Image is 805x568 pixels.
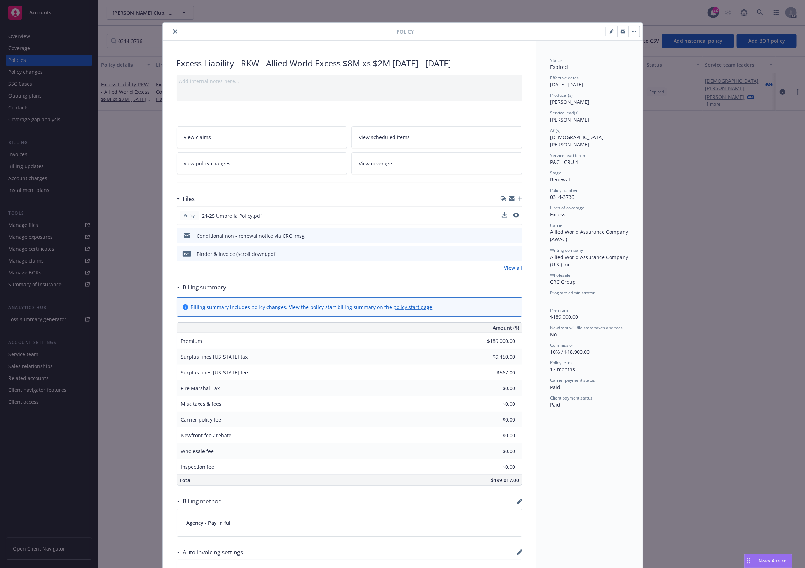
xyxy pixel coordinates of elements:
span: Total [180,477,192,483]
span: Service lead team [550,152,585,158]
a: View scheduled items [351,126,522,148]
span: Premium [550,307,568,313]
span: Carrier [550,222,564,228]
span: Policy term [550,360,572,366]
h3: Files [183,194,195,203]
span: View coverage [359,160,392,167]
span: Allied World Assurance Company (U.S.) Inc. [550,254,630,268]
span: No [550,331,557,338]
span: 0314-3736 [550,194,575,200]
span: Policy number [550,187,578,193]
div: Auto invoicing settings [177,548,243,557]
span: Effective dates [550,75,579,81]
span: - [550,296,552,303]
div: [DATE] - [DATE] [550,75,629,88]
input: 0.00 [474,383,520,394]
span: Service lead(s) [550,110,579,116]
a: policy start page [394,304,433,310]
span: Paid [550,401,561,408]
input: 0.00 [474,462,520,472]
span: Paid [550,384,561,390]
button: preview file [513,232,520,239]
span: Inspection fee [181,463,214,470]
span: [PERSON_NAME] [550,99,590,105]
div: Drag to move [745,554,753,568]
span: P&C - CRU 4 [550,159,578,165]
span: Wholesaler [550,272,572,278]
span: Fire Marshal Tax [181,385,220,391]
span: Excess [550,211,566,218]
div: Add internal notes here... [179,78,520,85]
button: Nova Assist [744,554,792,568]
input: 0.00 [474,430,520,441]
button: download file [502,250,508,258]
button: preview file [513,250,520,258]
span: Renewal [550,176,570,183]
span: Allied World Assurance Company (AWAC) [550,229,630,243]
input: 0.00 [474,415,520,425]
input: 0.00 [474,352,520,362]
span: Surplus lines [US_STATE] fee [181,369,248,376]
span: Carrier policy fee [181,416,221,423]
span: Writing company [550,247,583,253]
span: Nova Assist [759,558,786,564]
div: Agency - Pay in full [177,509,522,536]
span: Surplus lines [US_STATE] tax [181,353,248,360]
button: download file [502,212,507,218]
div: Binder & Invoice (scroll down).pdf [197,250,276,258]
div: Billing summary includes policy changes. View the policy start billing summary on the . [191,303,434,311]
button: preview file [513,212,519,220]
input: 0.00 [474,446,520,456]
span: Policy [183,213,197,219]
span: View claims [184,134,211,141]
div: Files [177,194,195,203]
span: Policy [397,28,414,35]
div: Billing summary [177,283,227,292]
span: 12 months [550,366,575,373]
button: close [171,27,179,36]
h3: Auto invoicing settings [183,548,243,557]
a: View coverage [351,152,522,174]
span: pdf [183,251,191,256]
a: View all [504,264,522,272]
span: [DEMOGRAPHIC_DATA][PERSON_NAME] [550,134,604,148]
div: Conditional non - renewal notice via CRC .msg [197,232,305,239]
span: Lines of coverage [550,205,585,211]
span: Wholesale fee [181,448,214,454]
span: Expired [550,64,568,70]
div: Excess Liability - RKW - Allied World Excess $8M xs $2M [DATE] - [DATE] [177,57,522,69]
span: $189,000.00 [550,314,578,320]
input: 0.00 [474,399,520,409]
span: Client payment status [550,395,593,401]
button: download file [502,232,508,239]
span: Carrier payment status [550,377,596,383]
span: Misc taxes & fees [181,401,222,407]
h3: Billing method [183,497,222,506]
span: [PERSON_NAME] [550,116,590,123]
span: $199,017.00 [491,477,519,483]
span: Producer(s) [550,92,573,98]
span: Status [550,57,563,63]
span: AC(s) [550,128,561,134]
span: Commission [550,342,575,348]
input: 0.00 [474,336,520,346]
span: 10% / $18,900.00 [550,348,590,355]
button: download file [502,212,507,220]
div: Billing method [177,497,222,506]
a: View claims [177,126,348,148]
span: Newfront will file state taxes and fees [550,325,623,331]
span: 24-25 Umbrella Policy.pdf [202,212,262,220]
span: Stage [550,170,562,176]
span: CRC Group [550,279,576,285]
span: View scheduled items [359,134,410,141]
span: Amount ($) [493,324,519,331]
span: Newfront fee / rebate [181,432,232,439]
span: Program administrator [550,290,595,296]
span: Premium [181,338,202,344]
span: View policy changes [184,160,231,167]
h3: Billing summary [183,283,227,292]
button: preview file [513,213,519,218]
input: 0.00 [474,367,520,378]
a: View policy changes [177,152,348,174]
